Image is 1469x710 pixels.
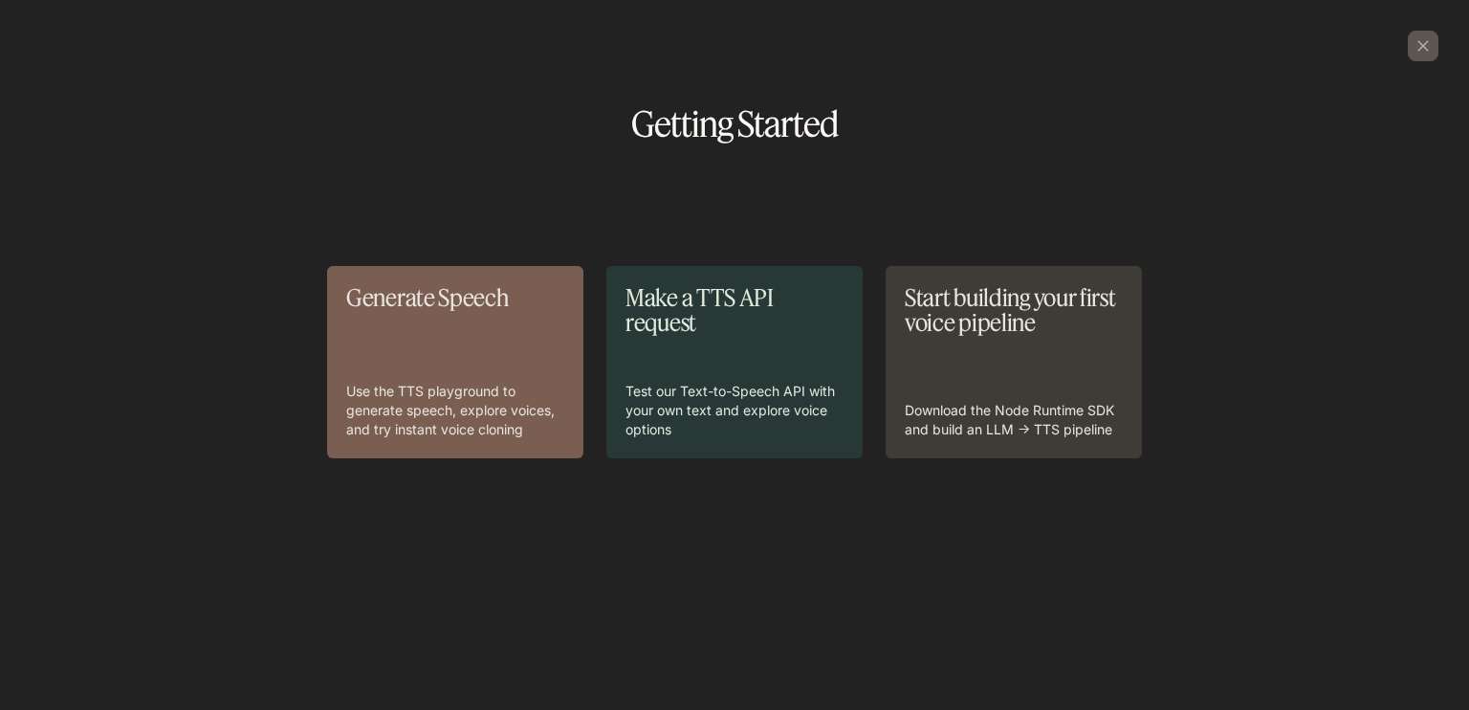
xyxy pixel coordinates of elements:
[625,382,844,439] p: Test our Text-to-Speech API with your own text and explore voice options
[905,401,1123,439] p: Download the Node Runtime SDK and build an LLM → TTS pipeline
[346,285,564,310] p: Generate Speech
[346,382,564,439] p: Use the TTS playground to generate speech, explore voices, and try instant voice cloning
[905,285,1123,336] p: Start building your first voice pipeline
[625,285,844,336] p: Make a TTS API request
[327,266,583,458] a: Generate SpeechUse the TTS playground to generate speech, explore voices, and try instant voice c...
[886,266,1142,458] a: Start building your first voice pipelineDownload the Node Runtime SDK and build an LLM → TTS pipe...
[606,266,863,458] a: Make a TTS API requestTest our Text-to-Speech API with your own text and explore voice options
[31,107,1438,142] h1: Getting Started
